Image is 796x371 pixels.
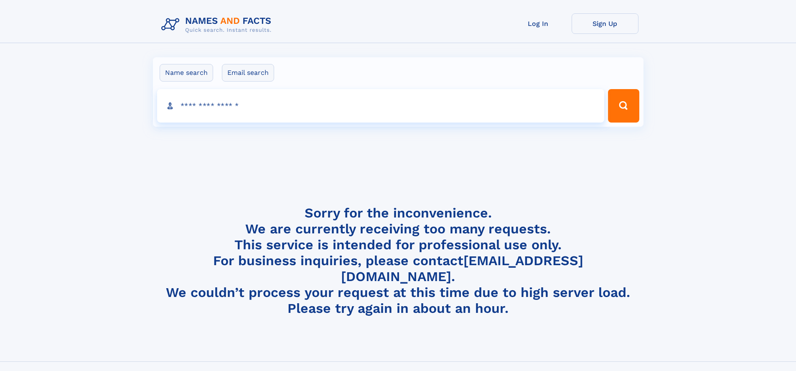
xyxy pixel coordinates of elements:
[222,64,274,82] label: Email search
[158,13,278,36] img: Logo Names and Facts
[157,89,605,123] input: search input
[505,13,572,34] a: Log In
[160,64,213,82] label: Name search
[158,205,638,317] h4: Sorry for the inconvenience. We are currently receiving too many requests. This service is intend...
[608,89,639,123] button: Search Button
[572,13,638,34] a: Sign Up
[341,253,583,284] a: [EMAIL_ADDRESS][DOMAIN_NAME]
